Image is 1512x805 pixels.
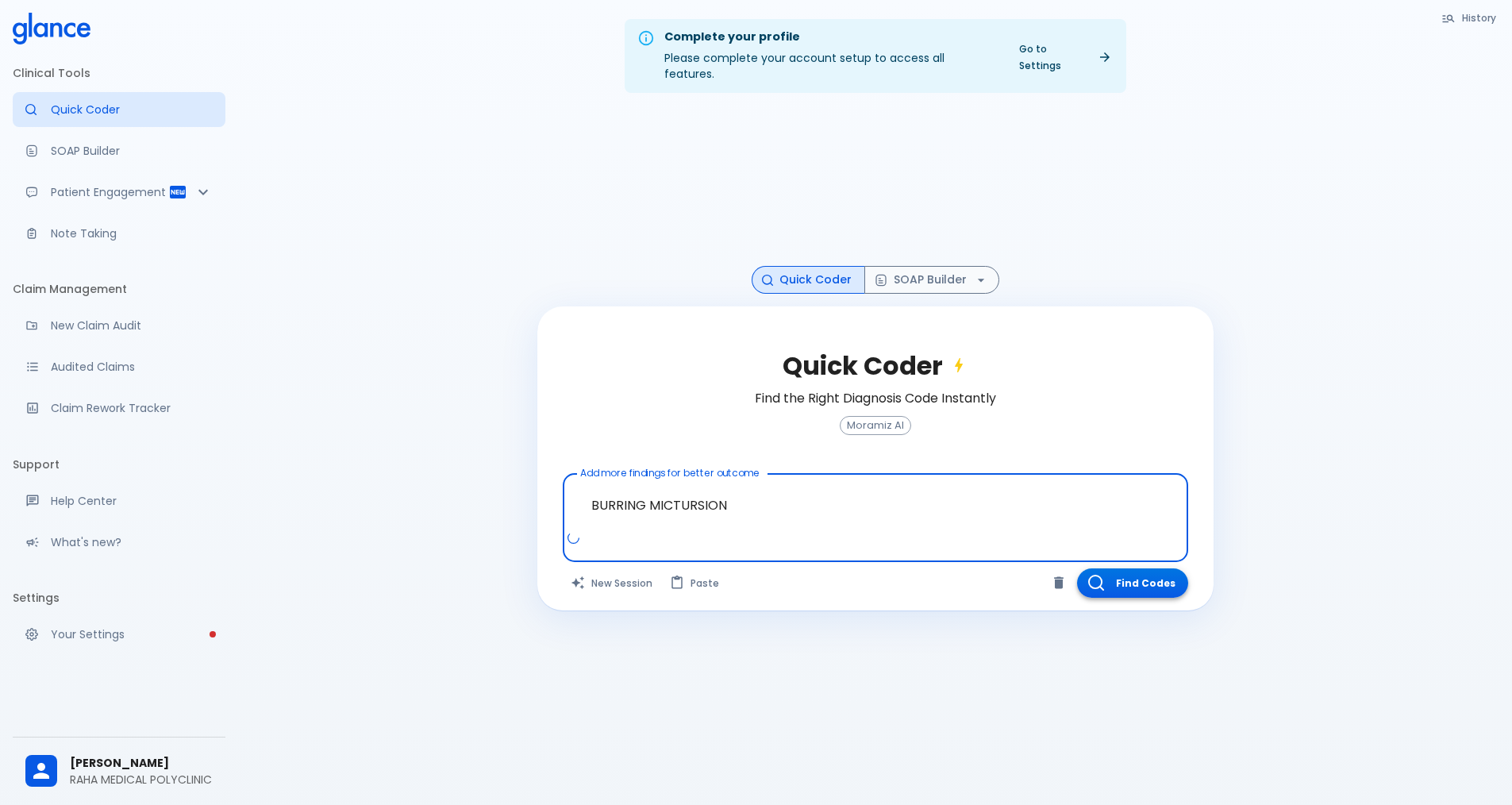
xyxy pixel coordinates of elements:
[783,351,968,381] h2: Quick Coder
[13,216,225,251] a: Advanced note-taking
[13,744,225,799] div: [PERSON_NAME]RAHA MEDICAL POLYCLINIC
[13,92,225,127] a: Moramiz: Find ICD10AM codes instantly
[51,225,213,241] p: Note Taking
[755,387,996,410] h6: Find the Right Diagnosis Code Instantly
[51,400,213,416] p: Claim Rework Tracker
[13,133,225,168] a: Docugen: Compose a clinical documentation in seconds
[574,480,1177,530] textarea: BURRING MICTURSION
[664,29,997,46] div: Complete your profile
[1433,6,1506,29] button: History
[1047,571,1071,595] button: Clear
[13,175,225,210] div: Patient Reports & Referrals
[70,772,213,788] p: RAHA MEDICAL POLYCLINIC
[51,626,213,642] p: Your Settings
[841,420,910,432] span: Moramiz AI
[563,568,662,598] button: Clears all inputs and results.
[51,534,213,550] p: What's new?
[13,483,225,518] a: Get help from our support team
[13,308,225,343] a: Audit a new claim
[51,143,213,159] p: SOAP Builder
[13,270,225,308] li: Claim Management
[1010,37,1120,77] a: Go to Settings
[662,568,729,598] button: Paste from clipboard
[70,755,213,772] span: [PERSON_NAME]
[51,184,168,200] p: Patient Engagement
[664,24,997,88] div: Please complete your account setup to access all features.
[13,54,225,92] li: Clinical Tools
[51,359,213,375] p: Audited Claims
[13,579,225,617] li: Settings
[864,266,999,294] button: SOAP Builder
[51,318,213,333] p: New Claim Audit
[13,525,225,560] div: Recent updates and feature releases
[51,102,213,117] p: Quick Coder
[752,266,865,294] button: Quick Coder
[1077,568,1188,598] button: Find Codes
[13,349,225,384] a: View audited claims
[13,445,225,483] li: Support
[13,617,225,652] a: Please complete account setup
[13,391,225,426] a: Monitor progress of claim corrections
[51,493,213,509] p: Help Center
